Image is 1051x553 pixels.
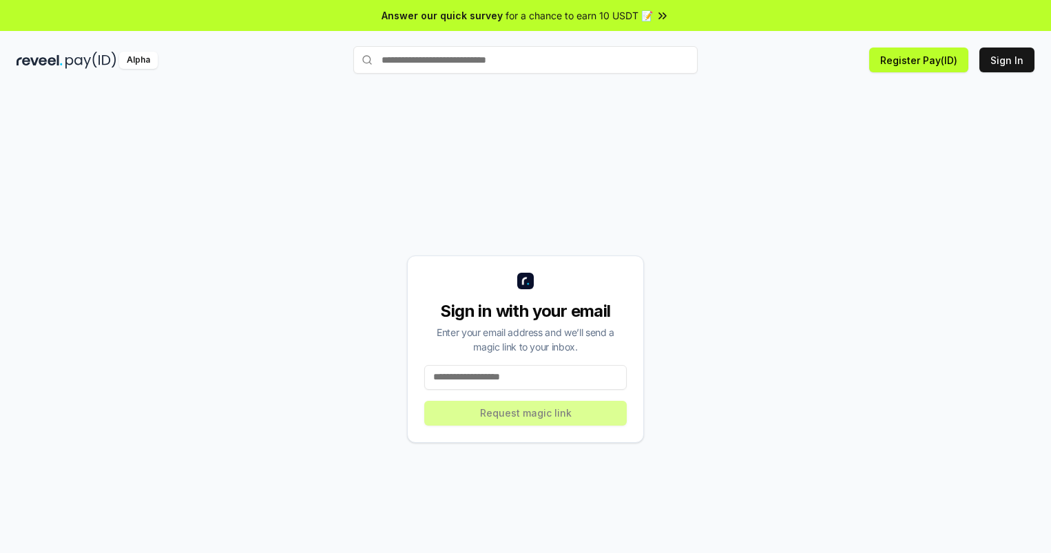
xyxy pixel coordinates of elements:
span: for a chance to earn 10 USDT 📝 [506,8,653,23]
span: Answer our quick survey [382,8,503,23]
img: reveel_dark [17,52,63,69]
img: logo_small [517,273,534,289]
div: Sign in with your email [424,300,627,322]
img: pay_id [65,52,116,69]
button: Register Pay(ID) [869,48,968,72]
button: Sign In [979,48,1034,72]
div: Alpha [119,52,158,69]
div: Enter your email address and we’ll send a magic link to your inbox. [424,325,627,354]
